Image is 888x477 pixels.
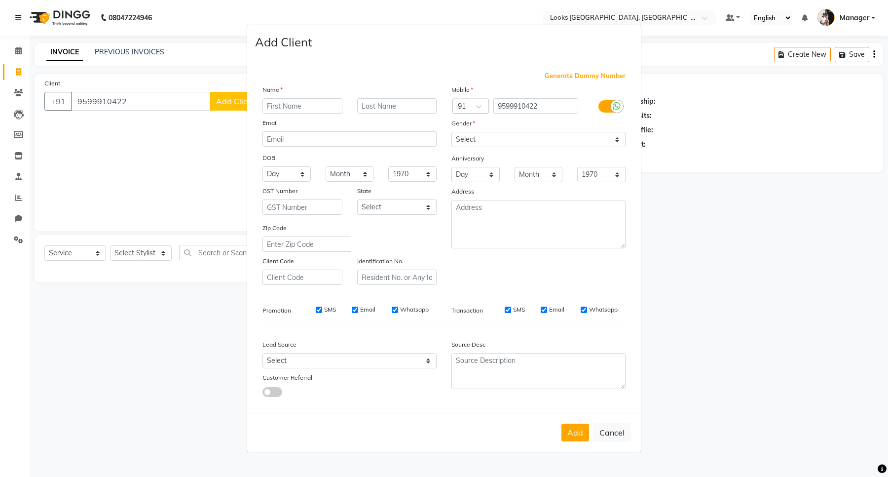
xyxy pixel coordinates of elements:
label: Email [549,305,564,314]
input: Last Name [357,98,437,114]
label: State [357,187,371,196]
label: Transaction [451,306,483,315]
input: Mobile [493,98,579,114]
label: Promotion [262,306,291,315]
button: Add [561,424,589,441]
label: Whatsapp [400,305,429,314]
input: Resident No. or Any Id [357,270,437,285]
label: Mobile [451,85,473,94]
label: Lead Source [262,340,296,349]
span: Generate Dummy Number [545,71,626,81]
label: Address [451,187,474,196]
label: Customer Referral [262,373,312,382]
input: Enter Zip Code [262,237,351,252]
label: GST Number [262,187,297,196]
label: Email [262,119,278,127]
label: SMS [513,305,525,314]
label: Source Desc [451,340,485,349]
label: DOB [262,154,275,162]
input: GST Number [262,199,342,215]
label: Client Code [262,257,294,266]
label: Email [360,305,375,314]
label: Whatsapp [589,305,618,314]
h4: Add Client [255,33,312,51]
label: Anniversary [451,154,484,163]
label: Name [262,85,283,94]
label: Identification No. [357,257,404,266]
label: Gender [451,119,475,128]
input: Client Code [262,270,342,285]
input: Email [262,131,437,147]
label: Zip Code [262,224,287,233]
button: Cancel [593,423,631,442]
input: First Name [262,98,342,114]
label: SMS [324,305,336,314]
